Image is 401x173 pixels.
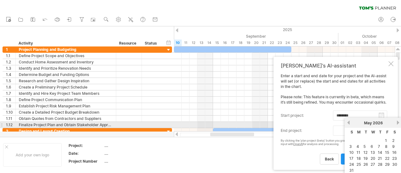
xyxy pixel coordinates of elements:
div: Saturday, 20 September 2025 [252,40,260,46]
label: end project: [281,126,333,136]
a: 22 [384,155,390,161]
div: Define Project Scope and Objectives [19,53,113,59]
a: 7 [377,143,381,149]
div: Friday, 3 October 2025 [354,40,362,46]
span: Saturday [393,130,396,134]
div: .... [104,159,157,164]
a: 25 [356,161,362,167]
a: next [396,120,400,125]
span: back [325,157,334,161]
div: 1.5 [6,78,15,84]
div: Thursday, 2 October 2025 [346,40,354,46]
div: .... [104,151,157,156]
div: 1.2 [6,59,15,65]
div: Wednesday, 17 September 2025 [229,40,237,46]
div: 1.9 [6,103,15,109]
a: 21 [377,155,383,161]
div: Monday, 15 September 2025 [213,40,221,46]
a: previous [346,120,351,125]
a: 30 [392,161,398,167]
div: By clicking the 'plan project (beta)' button you grant us permission to share your input with for... [281,139,387,146]
a: 23 [392,155,398,161]
div: Create a Preliminary Project Schedule [19,84,113,90]
div: Identify and Prioritize Renovation Needs [19,65,113,71]
a: 9 [392,143,395,149]
div: Tuesday, 23 September 2025 [276,40,284,46]
a: 16 [392,149,397,155]
div: Wednesday, 8 October 2025 [393,40,401,46]
a: plan project (beta) [341,154,385,165]
div: September 2025 [103,33,338,40]
div: Saturday, 4 October 2025 [362,40,370,46]
a: 5 [363,143,366,149]
a: 13 [370,149,376,155]
a: 27 [370,161,376,167]
div: 1.1 [6,53,15,59]
div: Friday, 19 September 2025 [244,40,252,46]
div: Thursday, 18 September 2025 [237,40,244,46]
span: Sunday [351,130,353,134]
a: OpenAI [293,142,303,146]
a: 20 [370,155,376,161]
a: 10 [349,149,354,155]
a: 12 [363,149,368,155]
div: [PERSON_NAME]'s AI-assistant [281,62,387,69]
div: 1.7 [6,90,15,96]
div: Add your own logo [3,143,62,167]
div: Activity [18,40,112,46]
div: Friday, 26 September 2025 [299,40,307,46]
div: Saturday, 13 September 2025 [197,40,205,46]
div: Enter a start and end date for your project and the AI-assist will set (or replace) the start and... [281,73,387,164]
div: Obtain Quotes from Contractors and Suppliers [19,116,113,122]
div: 1.6 [6,84,15,90]
div: 1.4 [6,72,15,78]
div: Project Planning and Budgeting [19,46,113,52]
div: Project Number [69,159,103,164]
div: .... [104,143,157,148]
label: start project: [281,111,333,121]
div: Friday, 12 September 2025 [190,40,197,46]
div: 1.12 [6,122,15,128]
a: 11 [356,149,361,155]
span: 2026 [373,121,383,125]
span: Tuesday [365,130,367,134]
div: Date: [69,151,103,156]
a: 24 [349,161,355,167]
span: May [364,121,372,125]
span: Wednesday [371,130,375,134]
div: 1.3 [6,65,15,71]
div: 1.8 [6,97,15,103]
div: Sunday, 14 September 2025 [205,40,213,46]
div: Determine Budget and Funding Options [19,72,113,78]
div: Identify and Hire Key Project Team Members [19,90,113,96]
div: Saturday, 27 September 2025 [307,40,315,46]
div: Wednesday, 10 September 2025 [174,40,182,46]
a: 18 [356,155,362,161]
div: Conduct Home Assessment and Inventory [19,59,113,65]
div: Wednesday, 1 October 2025 [338,40,346,46]
a: 19 [363,155,368,161]
div: 2 [6,128,15,134]
a: 6 [370,143,374,149]
a: 4 [356,143,360,149]
div: Finalize Project Plan and Obtain Stakeholder Approval [19,122,113,128]
a: 17 [349,155,354,161]
div: Tuesday, 7 October 2025 [385,40,393,46]
a: 2 [392,138,395,143]
div: Sunday, 21 September 2025 [260,40,268,46]
div: Thursday, 11 September 2025 [182,40,190,46]
span: Monday [357,130,361,134]
a: 28 [377,161,383,167]
a: 14 [377,149,383,155]
div: Create a Detailed Project Budget Breakdown [19,109,113,115]
div: 1 [6,46,15,52]
div: Resource [119,40,138,46]
div: Monday, 22 September 2025 [268,40,276,46]
div: Monday, 29 September 2025 [323,40,331,46]
div: Research and Gather Design Inspiration [19,78,113,84]
a: 26 [363,161,369,167]
div: Tuesday, 30 September 2025 [331,40,338,46]
div: Sunday, 5 October 2025 [370,40,378,46]
span: Friday [386,130,388,134]
div: Design and Layout Creation [19,128,113,134]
